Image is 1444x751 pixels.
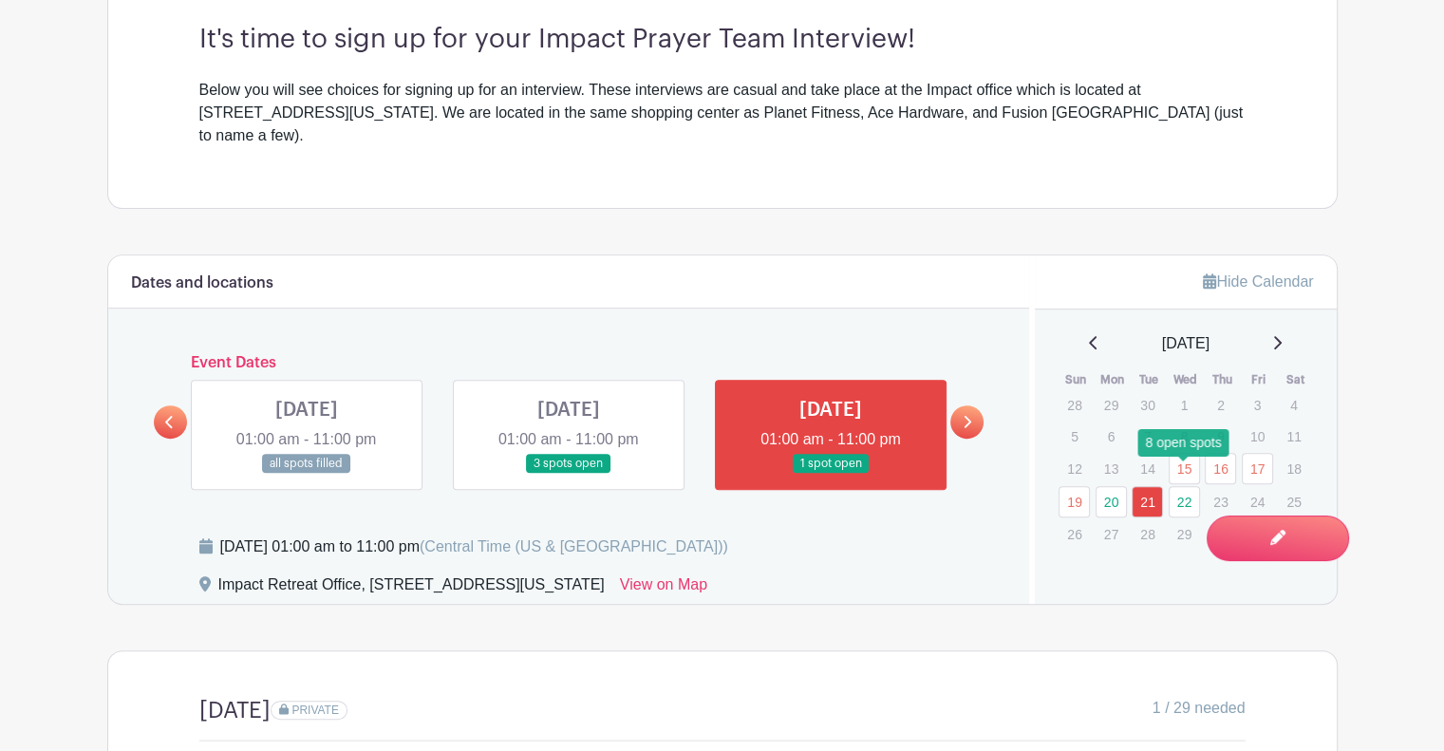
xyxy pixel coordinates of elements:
p: 30 [1205,519,1236,549]
p: 8 [1169,422,1200,451]
th: Sat [1277,370,1314,389]
div: Impact Retreat Office, [STREET_ADDRESS][US_STATE] [218,573,605,604]
p: 4 [1278,390,1309,420]
a: 16 [1205,453,1236,484]
a: Hide Calendar [1203,273,1313,290]
span: (Central Time (US & [GEOGRAPHIC_DATA])) [420,538,728,554]
p: 27 [1096,519,1127,549]
span: 1 / 29 needed [1153,697,1246,720]
p: 30 [1132,390,1163,420]
span: [DATE] [1162,332,1210,355]
p: 9 [1205,422,1236,451]
th: Mon [1095,370,1132,389]
th: Thu [1204,370,1241,389]
p: 12 [1059,454,1090,483]
h6: Event Dates [187,354,951,372]
div: Below you will see choices for signing up for an interview. These interviews are casual and take ... [199,79,1246,147]
h3: It's time to sign up for your Impact Prayer Team Interview! [199,24,1246,56]
a: 17 [1242,453,1273,484]
a: 22 [1169,486,1200,517]
p: 28 [1132,519,1163,549]
p: 13 [1096,454,1127,483]
p: 10 [1242,422,1273,451]
a: 15 [1169,453,1200,484]
p: 3 [1242,390,1273,420]
th: Tue [1131,370,1168,389]
p: 26 [1059,519,1090,549]
div: [DATE] 01:00 am to 11:00 pm [220,535,728,558]
p: 14 [1132,454,1163,483]
p: 1 [1169,390,1200,420]
p: 18 [1278,454,1309,483]
div: 8 open spots [1137,428,1228,456]
span: PRIVATE [291,704,339,717]
p: 28 [1059,390,1090,420]
p: 24 [1242,487,1273,516]
a: 19 [1059,486,1090,517]
p: 6 [1096,422,1127,451]
th: Sun [1058,370,1095,389]
p: 7 [1132,422,1163,451]
a: View on Map [620,573,707,604]
th: Fri [1241,370,1278,389]
th: Wed [1168,370,1205,389]
p: 5 [1059,422,1090,451]
p: 29 [1096,390,1127,420]
p: 29 [1169,519,1200,549]
p: 11 [1278,422,1309,451]
p: 25 [1278,487,1309,516]
p: 2 [1205,390,1236,420]
h4: [DATE] [199,697,271,724]
h6: Dates and locations [131,274,273,292]
p: 23 [1205,487,1236,516]
a: 21 [1132,486,1163,517]
a: 20 [1096,486,1127,517]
